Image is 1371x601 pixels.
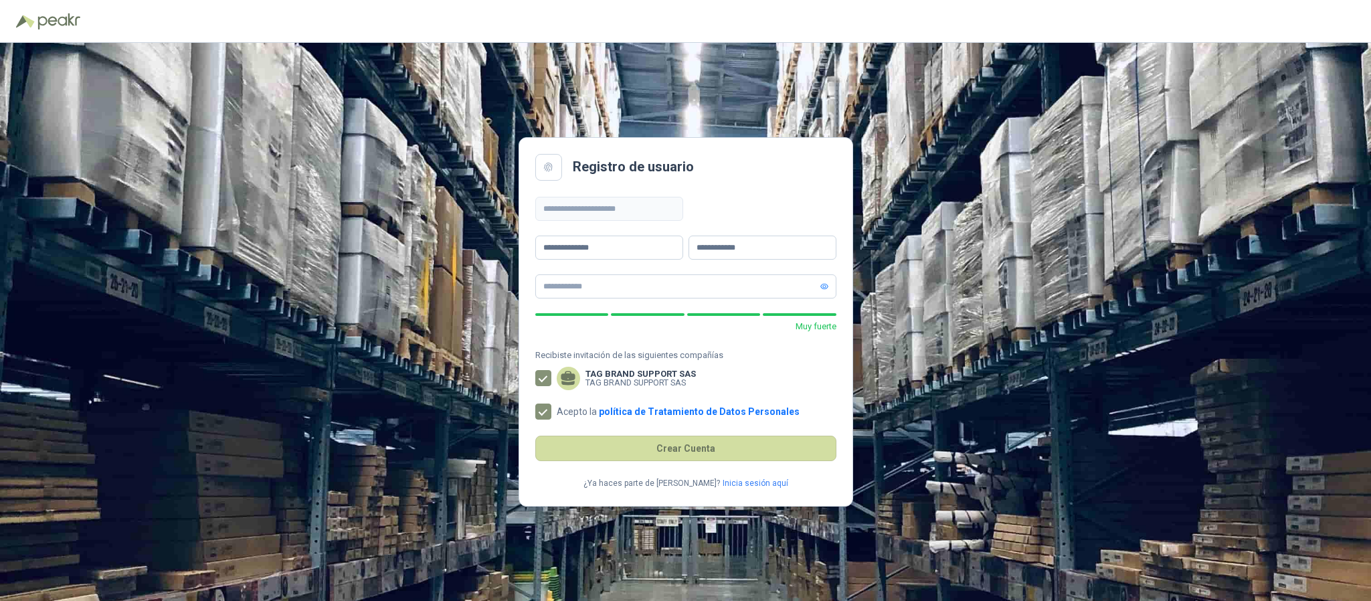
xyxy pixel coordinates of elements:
[820,282,828,290] span: eye
[551,407,805,416] span: Acepto la
[535,320,836,333] p: Muy fuerte
[723,477,788,490] a: Inicia sesión aquí
[583,477,720,490] p: ¿Ya haces parte de [PERSON_NAME]?
[599,406,800,417] a: política de Tratamiento de Datos Personales
[535,349,836,362] span: Recibiste invitación de las siguientes compañías
[573,157,694,177] h2: Registro de usuario
[535,436,836,461] button: Crear Cuenta
[585,369,696,378] b: TAG BRAND SUPPORT SAS
[16,15,35,28] img: Logo
[37,13,80,29] img: Peakr
[585,378,696,387] p: TAG BRAND SUPPORT SAS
